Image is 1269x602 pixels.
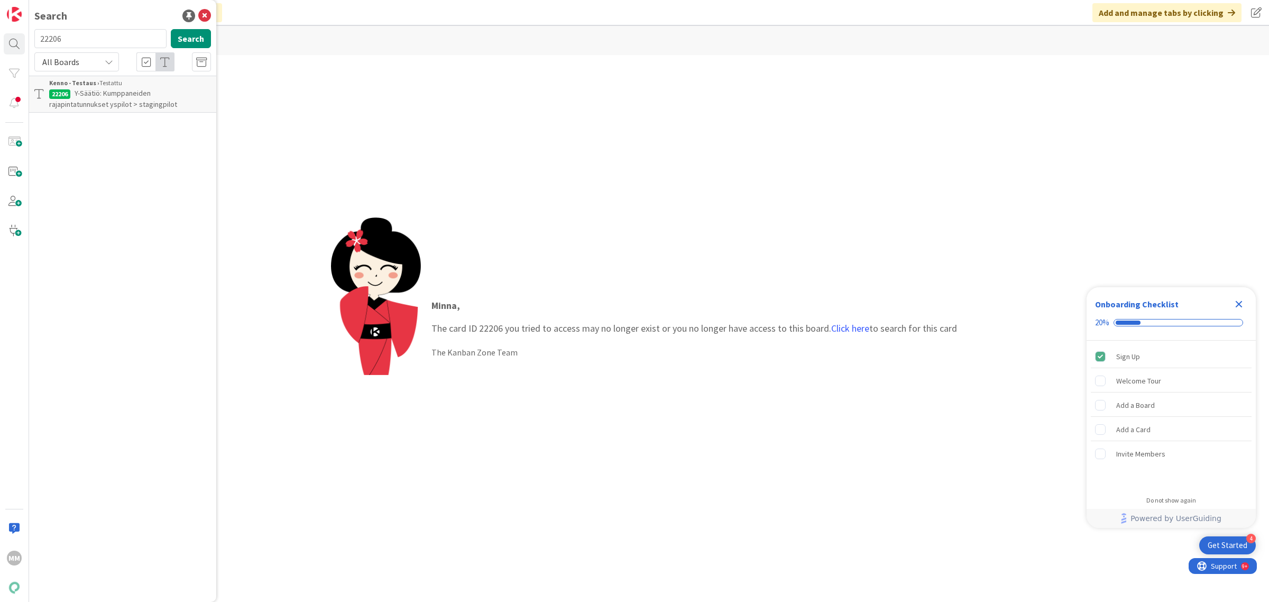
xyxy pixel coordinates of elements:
[42,57,79,67] span: All Boards
[171,29,211,48] button: Search
[34,29,167,48] input: Search for title...
[1091,394,1252,417] div: Add a Board is incomplete.
[7,551,22,565] div: MM
[1092,509,1250,528] a: Powered by UserGuiding
[7,7,22,22] img: Visit kanbanzone.com
[53,4,59,13] div: 9+
[7,580,22,595] img: avatar
[1146,496,1196,505] div: Do not show again
[1091,418,1252,441] div: Add a Card is incomplete.
[1091,442,1252,466] div: Invite Members is incomplete.
[1087,341,1256,489] div: Checklist items
[49,78,211,88] div: Testattu
[1091,369,1252,393] div: Welcome Tour is incomplete.
[1095,318,1109,327] div: 20%
[831,322,869,334] a: Click here
[1116,350,1140,363] div: Sign Up
[1087,509,1256,528] div: Footer
[431,346,957,359] div: The Kanban Zone Team
[431,299,460,312] strong: Minna ,
[1116,399,1155,412] div: Add a Board
[49,88,177,109] span: Y-Säätiö: Kumppaneiden rajapintatunnukset yspilot > stagingpilot
[1208,540,1247,551] div: Get Started
[22,2,48,14] span: Support
[1095,318,1247,327] div: Checklist progress: 20%
[1092,3,1242,22] div: Add and manage tabs by clicking
[1091,345,1252,368] div: Sign Up is complete.
[1087,287,1256,528] div: Checklist Container
[1130,512,1221,525] span: Powered by UserGuiding
[1199,536,1256,554] div: Open Get Started checklist, remaining modules: 4
[431,298,957,335] p: The card ID 22206 you tried to access may no longer exist or you no longer have access to this bo...
[1116,448,1165,460] div: Invite Members
[49,89,70,99] div: 22206
[29,76,216,113] a: Kenno - Testaus ›Testattu22206Y-Säätiö: Kumppaneiden rajapintatunnukset yspilot > stagingpilot
[1230,296,1247,313] div: Close Checklist
[1116,375,1161,387] div: Welcome Tour
[1246,534,1256,543] div: 4
[1095,298,1179,311] div: Onboarding Checklist
[34,8,67,24] div: Search
[49,79,99,87] b: Kenno - Testaus ›
[1116,423,1151,436] div: Add a Card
